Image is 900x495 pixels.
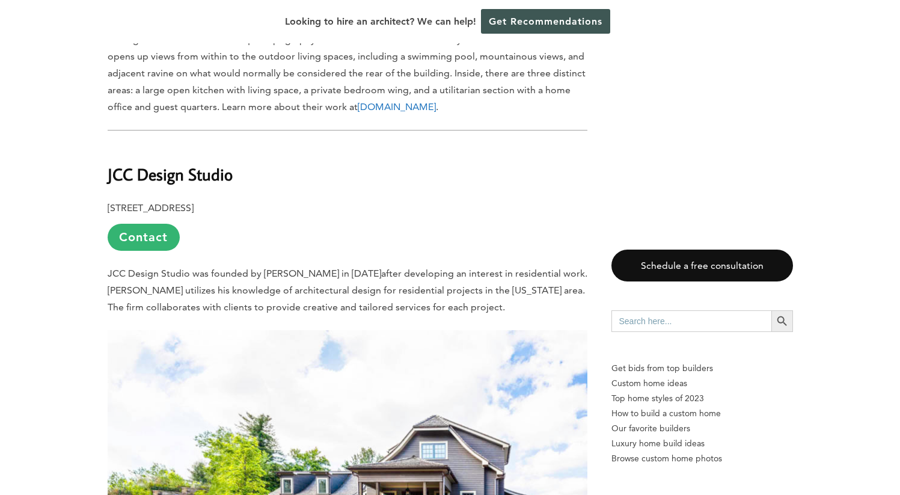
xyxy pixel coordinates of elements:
[108,164,233,185] b: JCC Design Studio
[481,9,610,34] a: Get Recommendations
[776,315,789,328] svg: Search
[108,268,381,279] span: JCC Design Studio was founded by [PERSON_NAME] in [DATE]
[358,101,436,112] a: [DOMAIN_NAME]
[611,310,771,332] input: Search here...
[381,268,585,279] span: after developing an interest in residential work
[108,224,180,251] a: Contact
[611,421,793,436] a: Our favorite builders
[611,376,793,391] a: Custom home ideas
[611,406,793,421] a: How to build a custom home
[611,391,793,406] a: Top home styles of 2023
[611,250,793,281] a: Schedule a free consultation
[108,268,587,313] span: . [PERSON_NAME] utilizes his knowledge of architectural design for residential projects in the [U...
[669,408,886,481] iframe: Drift Widget Chat Controller
[611,451,793,466] a: Browse custom home photos
[611,436,793,451] a: Luxury home build ideas
[108,202,194,214] b: [STREET_ADDRESS]
[611,361,793,376] p: Get bids from top builders
[108,14,587,115] p: The [GEOGRAPHIC_DATA] is a residential project in [GEOGRAPHIC_DATA], [GEOGRAPHIC_DATA]. It featur...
